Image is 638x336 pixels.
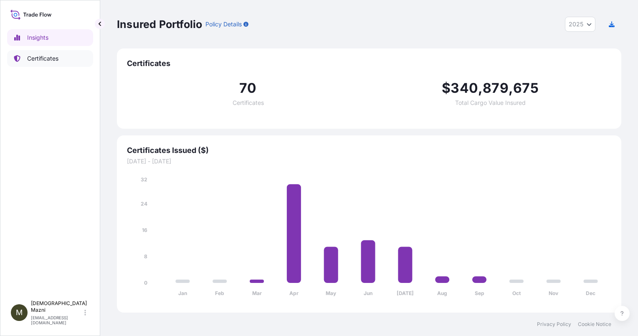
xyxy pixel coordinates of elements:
p: Certificates [27,54,58,63]
span: 2025 [569,20,583,28]
tspan: Oct [512,290,521,296]
tspan: 24 [141,201,147,207]
p: [EMAIL_ADDRESS][DOMAIN_NAME] [31,315,83,325]
p: [DEMOGRAPHIC_DATA] Mazni [31,300,83,313]
a: Certificates [7,50,93,67]
p: Policy Details [205,20,242,28]
span: , [478,81,483,95]
tspan: 8 [144,253,147,260]
tspan: May [326,290,337,296]
tspan: 32 [141,176,147,183]
tspan: Feb [215,290,224,296]
span: 340 [451,81,478,95]
span: $ [442,81,451,95]
span: , [509,81,513,95]
span: M [16,308,23,317]
span: Certificates [233,100,264,106]
span: 70 [239,81,256,95]
tspan: Aug [437,290,447,296]
span: Total Cargo Value Insured [455,100,526,106]
tspan: Dec [586,290,595,296]
p: Insights [27,33,48,42]
button: Year Selector [565,17,595,32]
tspan: 0 [144,280,147,286]
tspan: Nov [549,290,559,296]
tspan: Jan [178,290,187,296]
tspan: Mar [252,290,262,296]
a: Cookie Notice [578,321,611,328]
span: Certificates Issued ($) [127,145,611,155]
tspan: 16 [142,227,147,233]
span: 675 [513,81,539,95]
span: 879 [483,81,509,95]
tspan: Jun [364,290,372,296]
a: Privacy Policy [537,321,571,328]
p: Insured Portfolio [117,18,202,31]
span: Certificates [127,59,611,69]
tspan: [DATE] [397,290,414,296]
tspan: Sep [475,290,484,296]
a: Insights [7,29,93,46]
tspan: Apr [289,290,299,296]
span: [DATE] - [DATE] [127,157,611,165]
